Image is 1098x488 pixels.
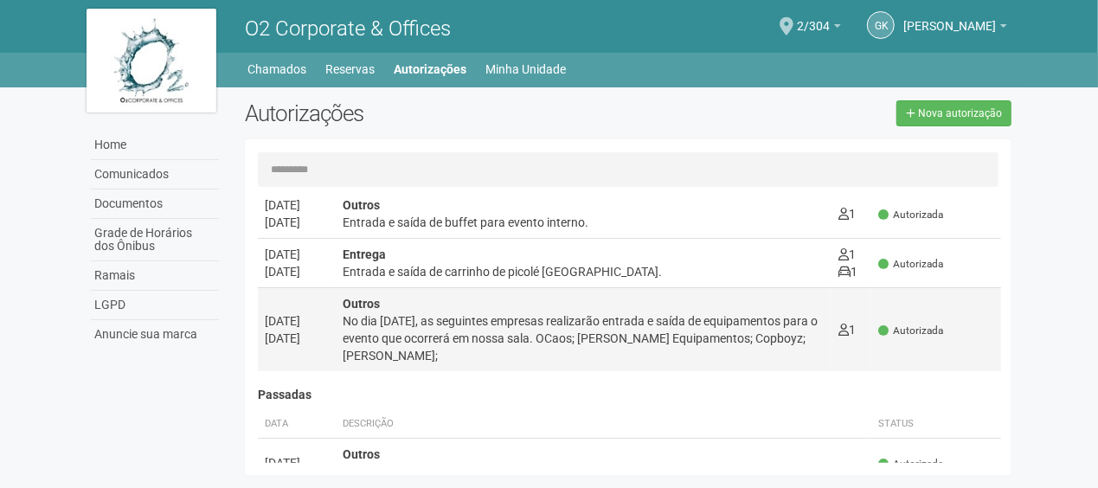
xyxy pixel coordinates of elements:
[878,457,943,472] span: Autorizada
[265,196,329,214] div: [DATE]
[838,207,856,221] span: 1
[878,208,943,222] span: Autorizada
[878,324,943,338] span: Autorizada
[265,312,329,330] div: [DATE]
[903,22,1007,35] a: [PERSON_NAME]
[867,11,895,39] a: GK
[248,57,307,81] a: Chamados
[918,107,1002,119] span: Nova autorização
[265,330,329,347] div: [DATE]
[343,312,825,364] div: No dia [DATE], as seguintes empresas realizarão entrada e saída de equipamentos para o evento que...
[91,291,219,320] a: LGPD
[265,454,329,472] div: [DATE]
[343,297,380,311] strong: Outros
[91,261,219,291] a: Ramais
[838,323,856,337] span: 1
[343,447,380,461] strong: Outros
[343,463,865,480] div: Saída de dois(2) pedestais.
[91,160,219,189] a: Comunicados
[486,57,567,81] a: Minha Unidade
[265,214,329,231] div: [DATE]
[343,247,386,261] strong: Entrega
[91,189,219,219] a: Documentos
[326,57,376,81] a: Reservas
[245,100,615,126] h2: Autorizações
[265,246,329,263] div: [DATE]
[258,410,336,439] th: Data
[91,320,219,349] a: Anuncie sua marca
[87,9,216,112] img: logo.jpg
[838,247,856,261] span: 1
[91,219,219,261] a: Grade de Horários dos Ônibus
[797,22,841,35] a: 2/304
[343,214,825,231] div: Entrada e saída de buffet para evento interno.
[896,100,1011,126] a: Nova autorização
[336,410,872,439] th: Descrição
[343,263,825,280] div: Entrada e saída de carrinho de picolé [GEOGRAPHIC_DATA].
[903,3,996,33] span: Gleice Kelly
[797,3,830,33] span: 2/304
[871,410,1001,439] th: Status
[258,388,1002,401] h4: Passadas
[245,16,451,41] span: O2 Corporate & Offices
[265,263,329,280] div: [DATE]
[878,257,943,272] span: Autorizada
[395,57,467,81] a: Autorizações
[91,131,219,160] a: Home
[343,198,380,212] strong: Outros
[838,265,857,279] span: 1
